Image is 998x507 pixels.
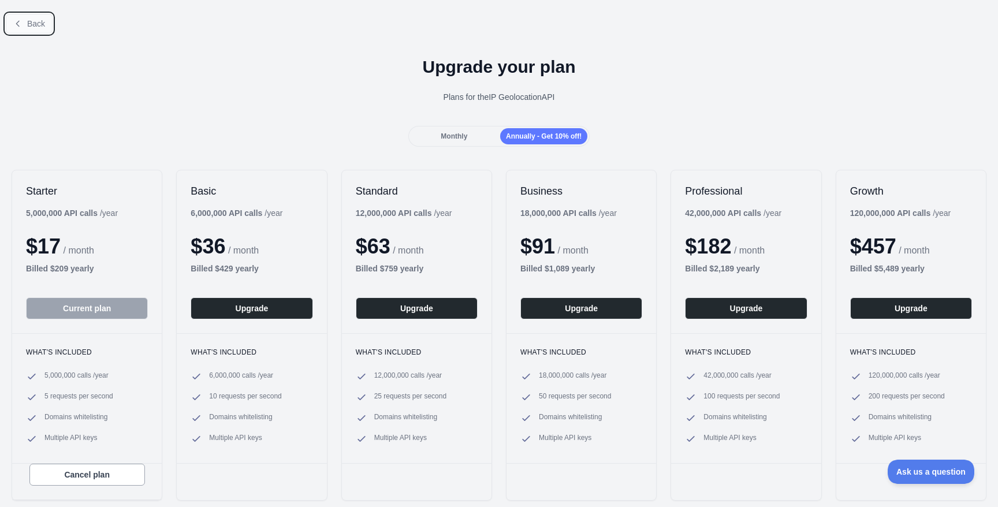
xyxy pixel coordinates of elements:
[685,207,781,219] div: / year
[520,208,597,218] b: 18,000,000 API calls
[888,460,975,484] iframe: Toggle Customer Support
[685,184,807,198] h2: Professional
[356,208,432,218] b: 12,000,000 API calls
[356,184,478,198] h2: Standard
[520,207,617,219] div: / year
[685,208,761,218] b: 42,000,000 API calls
[356,207,452,219] div: / year
[520,184,642,198] h2: Business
